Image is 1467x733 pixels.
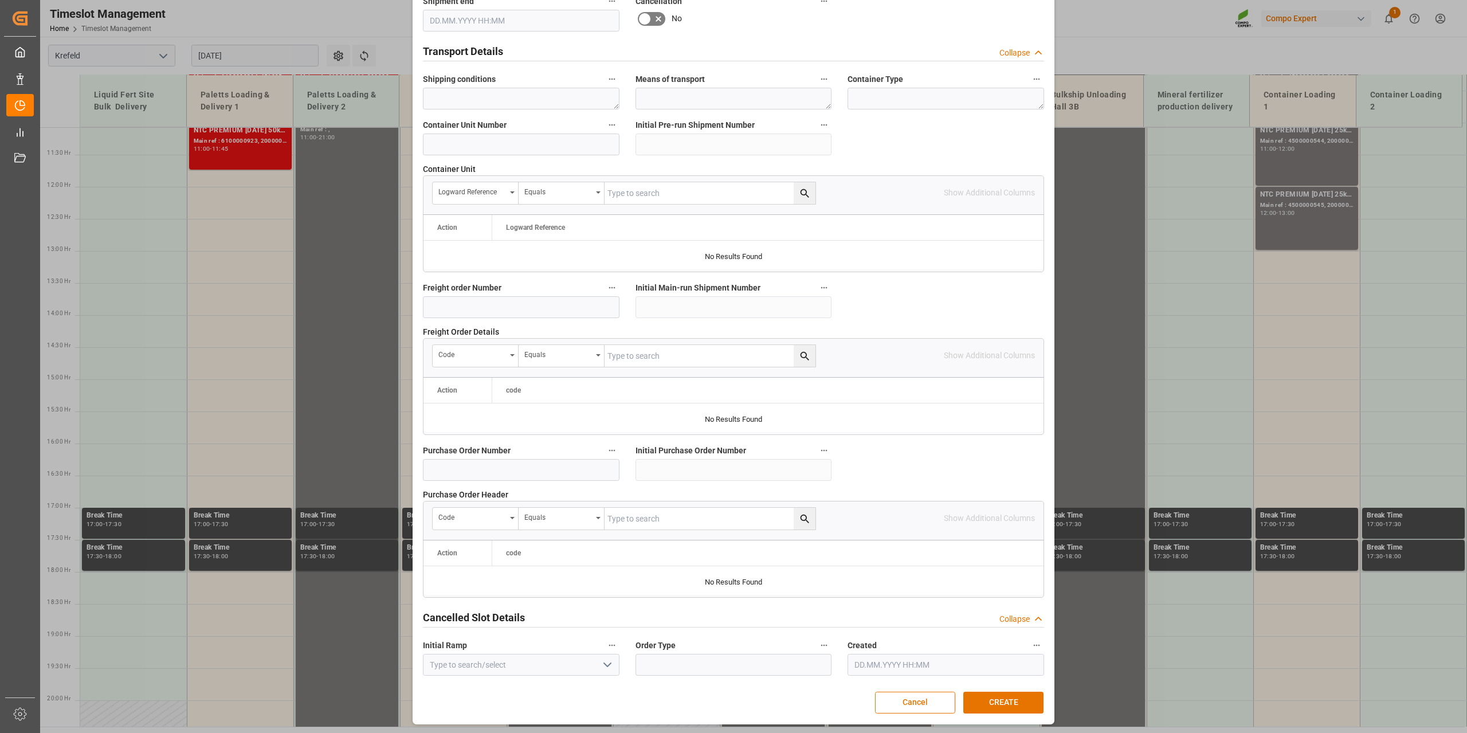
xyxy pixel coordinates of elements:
span: Container Unit Number [423,119,507,131]
span: Initial Purchase Order Number [636,445,746,457]
div: Collapse [999,613,1030,625]
div: Collapse [999,47,1030,59]
button: CREATE [963,692,1044,714]
span: Initial Main-run Shipment Number [636,282,760,294]
div: code [438,347,506,360]
button: Initial Purchase Order Number [817,443,831,458]
div: Action [437,386,457,394]
span: No [672,13,682,25]
span: Shipping conditions [423,73,496,85]
button: Initial Ramp [605,638,619,653]
div: code [438,509,506,523]
button: Freight order Number [605,280,619,295]
h2: Transport Details [423,44,503,59]
button: Shipping conditions [605,72,619,87]
span: Freight Order Details [423,326,499,338]
span: Means of transport [636,73,705,85]
button: open menu [519,182,605,204]
span: Logward Reference [506,224,565,232]
button: Initial Pre-run Shipment Number [817,117,831,132]
button: Container Type [1029,72,1044,87]
span: Initial Pre-run Shipment Number [636,119,755,131]
button: Purchase Order Number [605,443,619,458]
button: search button [794,345,815,367]
button: open menu [433,508,519,530]
button: search button [794,182,815,204]
input: Type to search/select [423,654,619,676]
span: Container Unit [423,163,476,175]
span: Initial Ramp [423,640,467,652]
button: open menu [519,508,605,530]
button: open menu [598,656,615,674]
button: Order Type [817,638,831,653]
span: Freight order Number [423,282,501,294]
div: Equals [524,347,592,360]
button: open menu [433,345,519,367]
div: Logward Reference [438,184,506,197]
button: Initial Main-run Shipment Number [817,280,831,295]
span: code [506,549,521,557]
div: Equals [524,509,592,523]
span: Purchase Order Number [423,445,511,457]
button: Means of transport [817,72,831,87]
div: Equals [524,184,592,197]
span: Purchase Order Header [423,489,508,501]
input: DD.MM.YYYY HH:MM [848,654,1044,676]
input: Type to search [605,508,815,530]
div: Action [437,549,457,557]
button: open menu [519,345,605,367]
h2: Cancelled Slot Details [423,610,525,625]
span: Order Type [636,640,676,652]
span: code [506,386,521,394]
input: Type to search [605,345,815,367]
div: Action [437,224,457,232]
input: DD.MM.YYYY HH:MM [423,10,619,32]
button: open menu [433,182,519,204]
button: Cancel [875,692,955,714]
button: Created [1029,638,1044,653]
span: Created [848,640,877,652]
span: Container Type [848,73,903,85]
button: search button [794,508,815,530]
button: Container Unit Number [605,117,619,132]
input: Type to search [605,182,815,204]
